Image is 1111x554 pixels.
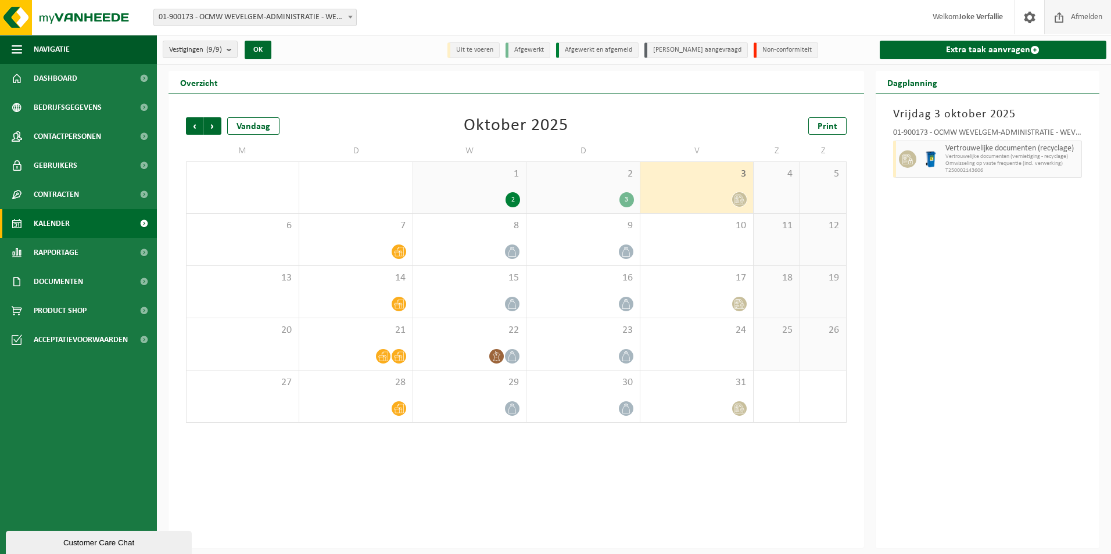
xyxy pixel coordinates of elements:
[192,324,293,337] span: 20
[646,272,747,285] span: 17
[186,141,299,161] td: M
[34,296,87,325] span: Product Shop
[464,117,568,135] div: Oktober 2025
[204,117,221,135] span: Volgende
[34,151,77,180] span: Gebruikers
[646,324,747,337] span: 24
[945,160,1079,167] span: Omwisseling op vaste frequentie (incl. verwerking)
[893,129,1083,141] div: 01-900173 - OCMW WEVELGEM-ADMINISTRATIE - WEVELGEM
[876,71,949,93] h2: Dagplanning
[153,9,357,26] span: 01-900173 - OCMW WEVELGEM-ADMINISTRATIE - WEVELGEM
[808,117,847,135] a: Print
[532,376,633,389] span: 30
[806,168,840,181] span: 5
[419,324,520,337] span: 22
[163,41,238,58] button: Vestigingen(9/9)
[945,144,1079,153] span: Vertrouwelijke documenten (recyclage)
[34,93,102,122] span: Bedrijfsgegevens
[299,141,413,161] td: D
[806,272,840,285] span: 19
[419,272,520,285] span: 15
[192,220,293,232] span: 6
[34,180,79,209] span: Contracten
[959,13,1003,21] strong: Joke Verfallie
[34,122,101,151] span: Contactpersonen
[154,9,356,26] span: 01-900173 - OCMW WEVELGEM-ADMINISTRATIE - WEVELGEM
[413,141,526,161] td: W
[6,528,194,554] iframe: chat widget
[800,141,847,161] td: Z
[644,42,748,58] li: [PERSON_NAME] aangevraagd
[893,106,1083,123] h3: Vrijdag 3 oktober 2025
[305,324,406,337] span: 21
[419,376,520,389] span: 29
[34,267,83,296] span: Documenten
[305,376,406,389] span: 28
[759,220,794,232] span: 11
[945,167,1079,174] span: T250002143606
[169,41,222,59] span: Vestigingen
[206,46,222,53] count: (9/9)
[818,122,837,131] span: Print
[34,238,78,267] span: Rapportage
[759,168,794,181] span: 4
[305,220,406,232] span: 7
[34,209,70,238] span: Kalender
[922,150,940,168] img: WB-0240-HPE-BE-09
[192,272,293,285] span: 13
[532,168,633,181] span: 2
[447,42,500,58] li: Uit te voeren
[526,141,640,161] td: D
[186,117,203,135] span: Vorige
[640,141,754,161] td: V
[806,220,840,232] span: 12
[506,192,520,207] div: 2
[506,42,550,58] li: Afgewerkt
[532,272,633,285] span: 16
[532,324,633,337] span: 23
[34,325,128,354] span: Acceptatievoorwaarden
[945,153,1079,160] span: Vertrouwelijke documenten (vernietiging - recyclage)
[646,220,747,232] span: 10
[419,168,520,181] span: 1
[419,220,520,232] span: 8
[192,376,293,389] span: 27
[754,42,818,58] li: Non-conformiteit
[305,272,406,285] span: 14
[754,141,800,161] td: Z
[227,117,279,135] div: Vandaag
[34,64,77,93] span: Dashboard
[169,71,230,93] h2: Overzicht
[759,324,794,337] span: 25
[532,220,633,232] span: 9
[34,35,70,64] span: Navigatie
[759,272,794,285] span: 18
[880,41,1107,59] a: Extra taak aanvragen
[646,168,747,181] span: 3
[646,376,747,389] span: 31
[245,41,271,59] button: OK
[619,192,634,207] div: 3
[556,42,639,58] li: Afgewerkt en afgemeld
[806,324,840,337] span: 26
